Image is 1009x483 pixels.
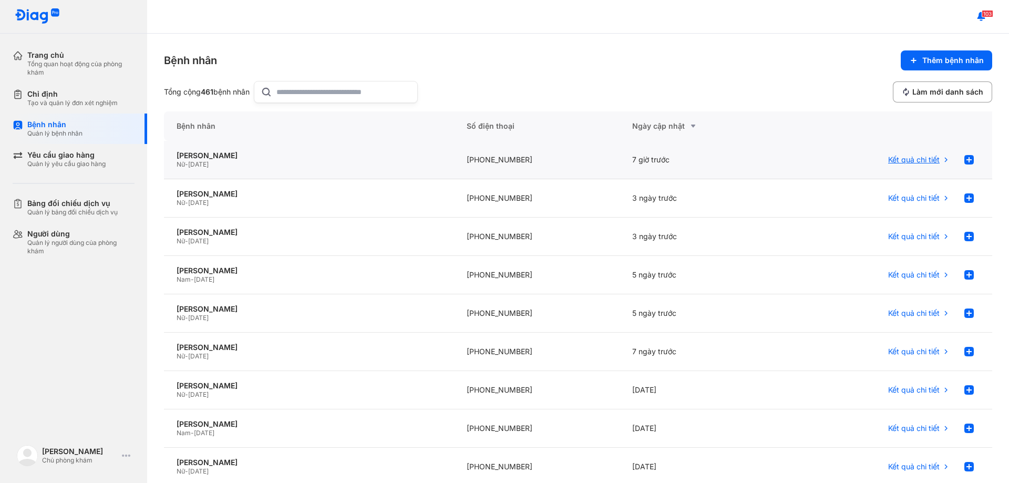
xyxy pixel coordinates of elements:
div: Quản lý bệnh nhân [27,129,83,138]
div: Tổng cộng bệnh nhân [164,87,250,97]
span: 461 [201,87,213,96]
span: Nữ [177,467,185,475]
div: [PERSON_NAME] [177,419,441,429]
div: [PERSON_NAME] [177,228,441,237]
span: - [185,314,188,322]
div: Quản lý yêu cầu giao hàng [27,160,106,168]
div: 7 giờ trước [620,141,785,179]
span: [DATE] [188,390,209,398]
div: [PHONE_NUMBER] [454,141,620,179]
span: [DATE] [188,314,209,322]
span: Thêm bệnh nhân [922,56,984,65]
div: Trang chủ [27,50,135,60]
div: [DATE] [620,409,785,448]
span: Nữ [177,390,185,398]
div: [PHONE_NUMBER] [454,179,620,218]
span: Kết quả chi tiết [888,232,940,241]
span: Nữ [177,199,185,207]
div: [PERSON_NAME] [177,343,441,352]
button: Thêm bệnh nhân [901,50,992,70]
button: Làm mới danh sách [893,81,992,102]
span: - [185,199,188,207]
span: [DATE] [188,237,209,245]
span: Kết quả chi tiết [888,347,940,356]
span: 103 [982,10,993,17]
span: Nữ [177,314,185,322]
div: [DATE] [620,371,785,409]
div: [PERSON_NAME] [42,447,118,456]
span: - [185,237,188,245]
span: [DATE] [194,275,214,283]
div: [PERSON_NAME] [177,151,441,160]
span: - [185,160,188,168]
span: Nữ [177,352,185,360]
span: Làm mới danh sách [912,87,983,97]
span: Kết quả chi tiết [888,270,940,280]
div: Bệnh nhân [27,120,83,129]
span: [DATE] [188,467,209,475]
span: Kết quả chi tiết [888,424,940,433]
div: Ngày cập nhật [632,120,773,132]
span: Kết quả chi tiết [888,385,940,395]
div: Bảng đối chiếu dịch vụ [27,199,118,208]
div: Quản lý bảng đối chiếu dịch vụ [27,208,118,217]
div: Tạo và quản lý đơn xét nghiệm [27,99,118,107]
div: [PERSON_NAME] [177,189,441,199]
div: [PHONE_NUMBER] [454,409,620,448]
span: [DATE] [194,429,214,437]
img: logo [15,8,60,25]
div: [PHONE_NUMBER] [454,294,620,333]
div: [PERSON_NAME] [177,458,441,467]
span: Kết quả chi tiết [888,309,940,318]
div: Người dùng [27,229,135,239]
div: 5 ngày trước [620,294,785,333]
div: Bệnh nhân [164,111,454,141]
span: Kết quả chi tiết [888,462,940,471]
span: [DATE] [188,160,209,168]
div: Chỉ định [27,89,118,99]
div: Chủ phòng khám [42,456,118,465]
div: [PHONE_NUMBER] [454,256,620,294]
div: [PHONE_NUMBER] [454,218,620,256]
span: [DATE] [188,352,209,360]
div: [PERSON_NAME] [177,381,441,390]
div: 7 ngày trước [620,333,785,371]
div: 3 ngày trước [620,218,785,256]
div: [PERSON_NAME] [177,304,441,314]
span: Nam [177,275,191,283]
div: [PHONE_NUMBER] [454,333,620,371]
span: - [191,275,194,283]
span: Nam [177,429,191,437]
div: [PERSON_NAME] [177,266,441,275]
span: Kết quả chi tiết [888,155,940,165]
span: Nữ [177,160,185,168]
div: 5 ngày trước [620,256,785,294]
span: [DATE] [188,199,209,207]
span: Kết quả chi tiết [888,193,940,203]
span: - [185,352,188,360]
div: Yêu cầu giao hàng [27,150,106,160]
div: Tổng quan hoạt động của phòng khám [27,60,135,77]
span: - [185,467,188,475]
span: - [191,429,194,437]
div: Quản lý người dùng của phòng khám [27,239,135,255]
div: [PHONE_NUMBER] [454,371,620,409]
span: - [185,390,188,398]
span: Nữ [177,237,185,245]
img: logo [17,445,38,466]
div: Bệnh nhân [164,53,217,68]
div: 3 ngày trước [620,179,785,218]
div: Số điện thoại [454,111,620,141]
